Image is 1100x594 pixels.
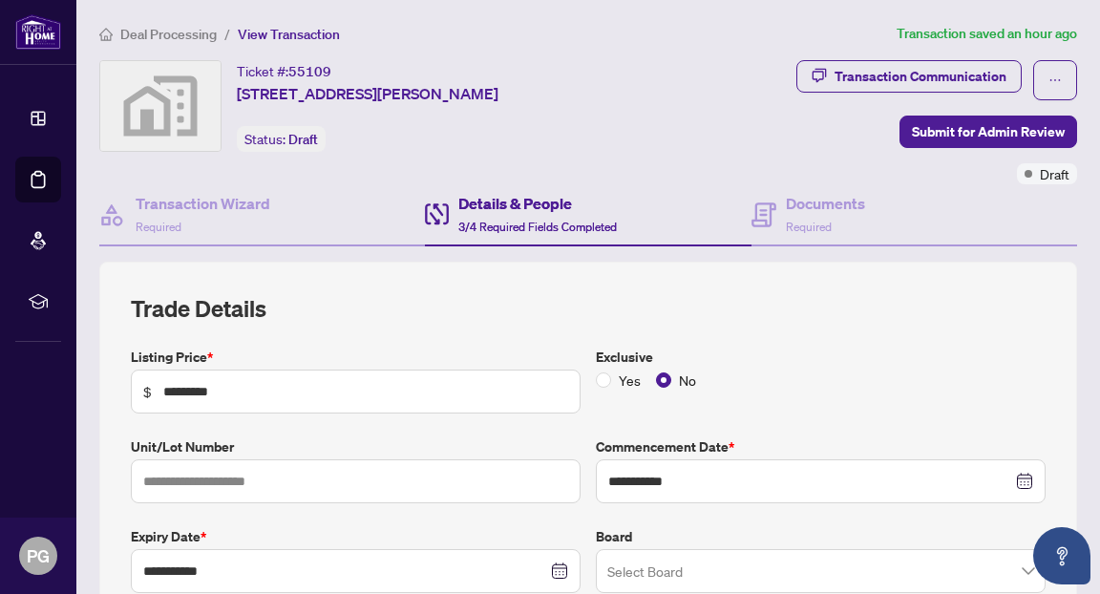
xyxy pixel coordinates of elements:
[596,347,1046,368] label: Exclusive
[596,526,1046,547] label: Board
[786,220,832,234] span: Required
[15,14,61,50] img: logo
[796,60,1022,93] button: Transaction Communication
[671,370,704,391] span: No
[237,60,331,82] div: Ticket #:
[237,126,326,152] div: Status:
[288,131,318,148] span: Draft
[596,436,1046,457] label: Commencement Date
[131,347,581,368] label: Listing Price
[1040,163,1069,184] span: Draft
[120,26,217,43] span: Deal Processing
[786,192,865,215] h4: Documents
[136,220,181,234] span: Required
[237,82,498,105] span: [STREET_ADDRESS][PERSON_NAME]
[99,28,113,41] span: home
[288,63,331,80] span: 55109
[1048,74,1062,87] span: ellipsis
[131,293,1046,324] h2: Trade Details
[458,220,617,234] span: 3/4 Required Fields Completed
[912,117,1065,147] span: Submit for Admin Review
[143,381,152,402] span: $
[835,61,1006,92] div: Transaction Communication
[458,192,617,215] h4: Details & People
[131,526,581,547] label: Expiry Date
[1033,527,1090,584] button: Open asap
[100,61,221,151] img: svg%3e
[136,192,270,215] h4: Transaction Wizard
[27,542,50,569] span: PG
[897,23,1077,45] article: Transaction saved an hour ago
[224,23,230,45] li: /
[899,116,1077,148] button: Submit for Admin Review
[611,370,648,391] span: Yes
[131,436,581,457] label: Unit/Lot Number
[238,26,340,43] span: View Transaction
